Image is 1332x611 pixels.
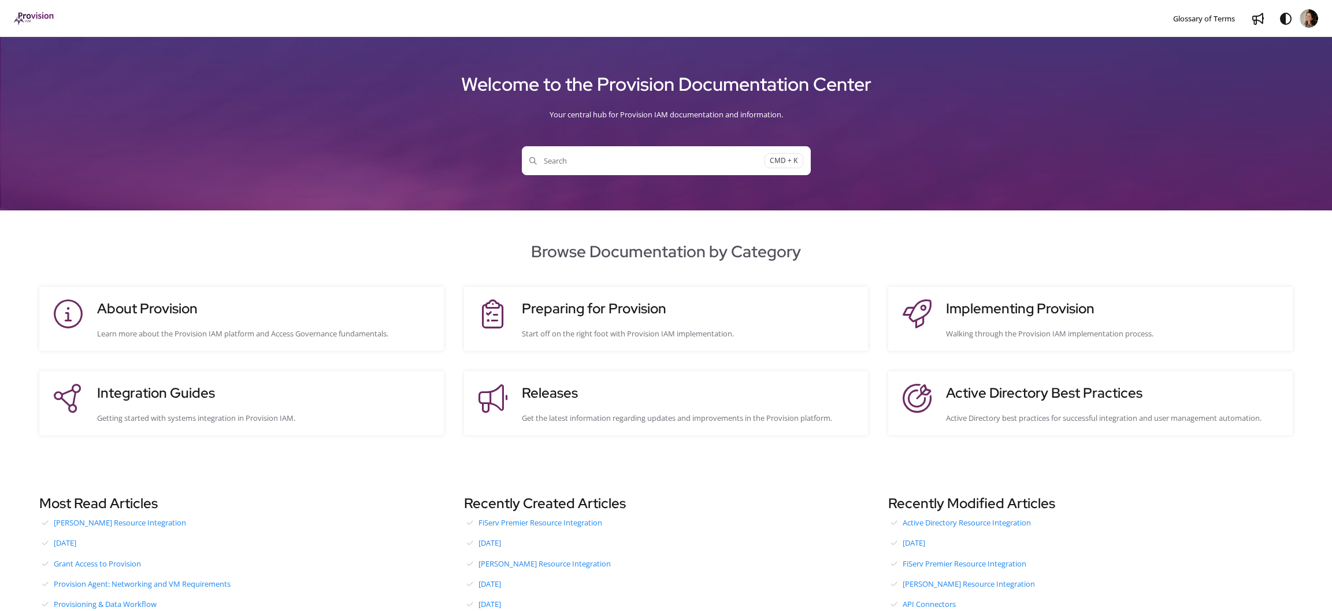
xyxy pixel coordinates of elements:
a: [PERSON_NAME] Resource Integration [888,575,1293,593]
div: Get the latest information regarding updates and improvements in the Provision platform. [522,412,857,424]
h3: Recently Modified Articles [888,493,1293,514]
a: Provision Agent: Networking and VM Requirements [39,575,444,593]
button: SearchCMD + K [522,146,811,175]
h2: Browse Documentation by Category [14,239,1318,264]
a: Whats new [1249,9,1267,28]
a: [DATE] [39,534,444,551]
div: Start off on the right foot with Provision IAM implementation. [522,328,857,339]
a: Project logo [14,12,55,25]
div: Your central hub for Provision IAM documentation and information. [14,100,1318,129]
a: Implementing ProvisionWalking through the Provision IAM implementation process. [900,298,1281,339]
h3: Active Directory Best Practices [946,383,1281,403]
div: Active Directory best practices for successful integration and user management automation. [946,412,1281,424]
span: CMD + K [765,153,803,169]
h3: Preparing for Provision [522,298,857,319]
a: Preparing for ProvisionStart off on the right foot with Provision IAM implementation. [476,298,857,339]
a: FiServ Premier Resource Integration [464,514,869,531]
div: Learn more about the Provision IAM platform and Access Governance fundamentals. [97,328,432,339]
a: Grant Access to Provision [39,555,444,572]
img: lkanen@provisioniam.com [1300,9,1318,28]
h3: About Provision [97,298,432,319]
div: Getting started with systems integration in Provision IAM. [97,412,432,424]
h3: Integration Guides [97,383,432,403]
a: [PERSON_NAME] Resource Integration [464,555,869,572]
button: Theme options [1277,9,1295,28]
a: Active Directory Best PracticesActive Directory best practices for successful integration and use... [900,383,1281,424]
img: brand logo [14,12,55,25]
span: Search [529,155,765,166]
a: About ProvisionLearn more about the Provision IAM platform and Access Governance fundamentals. [51,298,432,339]
a: Active Directory Resource Integration [888,514,1293,531]
a: Integration GuidesGetting started with systems integration in Provision IAM. [51,383,432,424]
a: [DATE] [888,534,1293,551]
h1: Welcome to the Provision Documentation Center [14,69,1318,100]
h3: Recently Created Articles [464,493,869,514]
a: [PERSON_NAME] Resource Integration [39,514,444,531]
h3: Most Read Articles [39,493,444,514]
a: ReleasesGet the latest information regarding updates and improvements in the Provision platform. [476,383,857,424]
h3: Releases [522,383,857,403]
div: Walking through the Provision IAM implementation process. [946,328,1281,339]
a: FiServ Premier Resource Integration [888,555,1293,572]
h3: Implementing Provision [946,298,1281,319]
a: [DATE] [464,534,869,551]
a: [DATE] [464,575,869,593]
span: Glossary of Terms [1173,13,1235,24]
